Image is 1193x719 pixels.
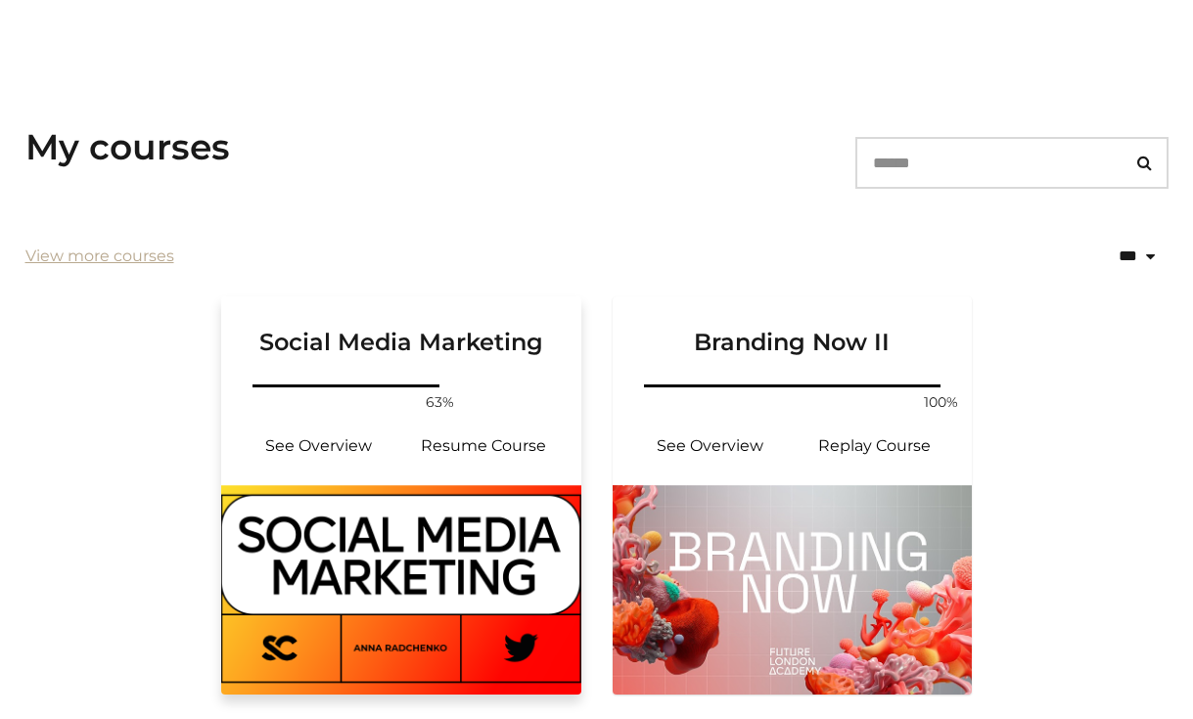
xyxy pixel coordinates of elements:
a: Social Media Marketing [221,296,581,381]
a: Branding Now II: Resume Course [792,423,956,470]
a: Social Media Marketing: Resume Course [401,423,566,470]
span: 63% [416,392,463,413]
a: Social Media Marketing: See Overview [237,423,401,470]
a: Branding Now II: See Overview [628,423,793,470]
h3: Social Media Marketing [245,296,558,357]
span: 100% [917,392,964,413]
h3: Branding Now II [636,296,949,357]
a: View more courses [25,245,174,268]
a: Branding Now II [613,296,973,381]
h3: My courses [25,126,230,168]
select: status [1033,231,1169,282]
